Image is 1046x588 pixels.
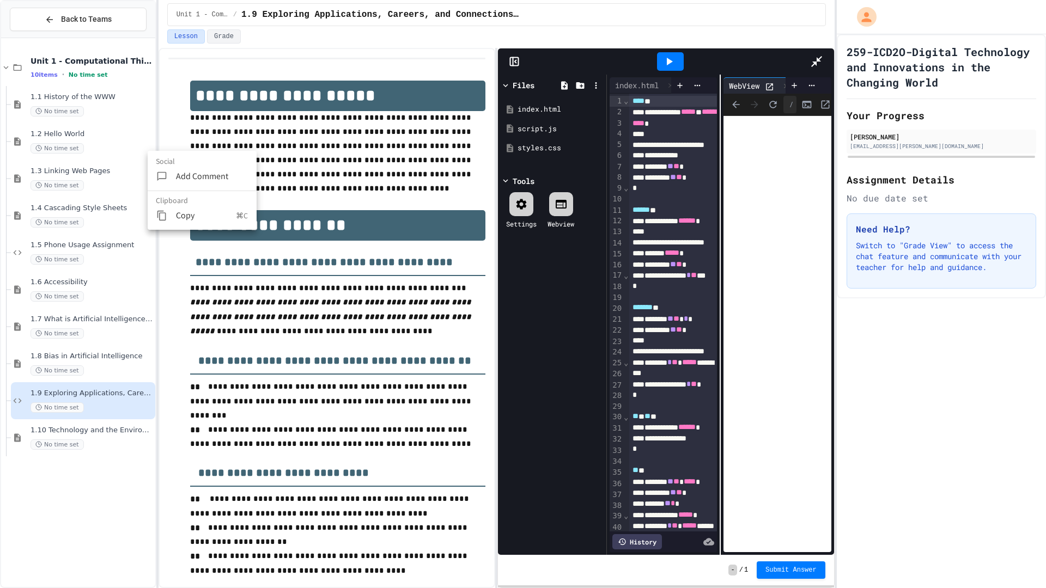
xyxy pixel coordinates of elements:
[156,156,257,167] li: Social
[176,209,236,222] span: Copy
[236,210,248,221] p: ⌘C
[1000,544,1035,577] iframe: chat widget
[956,497,1035,543] iframe: chat widget
[156,195,257,206] li: Clipboard
[176,170,248,183] span: Add Comment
